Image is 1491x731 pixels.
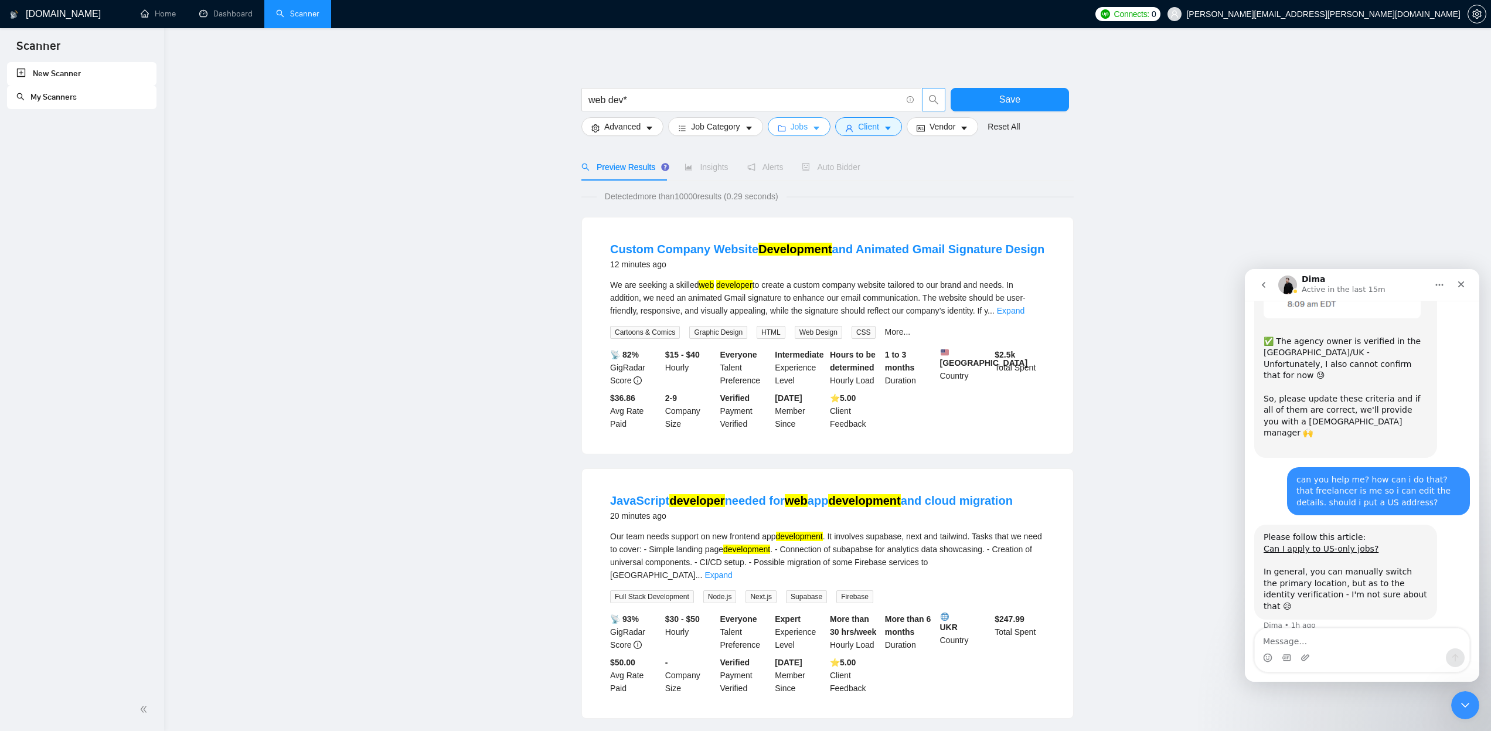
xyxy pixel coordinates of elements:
div: Total Spent [992,348,1047,387]
b: [GEOGRAPHIC_DATA] [940,348,1028,368]
span: Vendor [930,120,955,133]
span: search [922,94,945,105]
span: bars [678,124,686,132]
span: area-chart [685,163,693,171]
span: Next.js [746,590,777,603]
button: idcardVendorcaret-down [907,117,978,136]
span: folder [778,124,786,132]
li: My Scanners [7,86,156,109]
a: dashboardDashboard [199,9,253,19]
span: Web Design [795,326,842,339]
b: [DATE] [775,393,802,403]
div: Our team needs support on new frontend app . It involves supabase, next and tailwind. Tasks that ... [610,530,1045,582]
button: barsJob Categorycaret-down [668,117,762,136]
b: - [665,658,668,667]
div: Experience Level [772,613,828,651]
div: Tooltip anchor [660,162,670,172]
a: Expand [704,570,732,580]
div: We are seeking a skilled to create a custom company website tailored to our brand and needs. In a... [610,278,1045,317]
span: setting [1468,9,1486,19]
div: Payment Verified [718,656,773,695]
a: JavaScriptdeveloperneeded forwebappdevelopmentand cloud migration [610,494,1013,507]
button: settingAdvancedcaret-down [581,117,663,136]
span: idcard [917,124,925,132]
span: Cartoons & Comics [610,326,680,339]
div: 12 minutes ago [610,257,1044,271]
span: Save [999,92,1020,107]
a: Expand [997,306,1024,315]
b: Everyone [720,614,757,624]
div: Hourly [663,613,718,651]
div: 20 minutes ago [610,509,1013,523]
span: notification [747,163,755,171]
b: ⭐️ 5.00 [830,658,856,667]
div: Experience Level [772,348,828,387]
b: ⭐️ 5.00 [830,393,856,403]
mark: development [776,532,823,541]
button: search [922,88,945,111]
span: Preview Results [581,162,666,172]
div: Company Size [663,392,718,430]
div: GigRadar Score [608,348,663,387]
span: Jobs [791,120,808,133]
span: user [1170,10,1179,18]
span: Node.js [703,590,737,603]
span: Firebase [836,590,873,603]
div: Duration [883,348,938,387]
mark: web [785,494,808,507]
span: Scanner [7,38,70,62]
span: double-left [139,703,151,715]
span: Full Stack Development [610,590,694,603]
img: upwork-logo.png [1101,9,1110,19]
img: logo [10,5,18,24]
a: Reset All [988,120,1020,133]
b: Expert [775,614,801,624]
b: Everyone [720,350,757,359]
a: setting [1468,9,1486,19]
span: Graphic Design [689,326,747,339]
b: Hours to be determined [830,350,876,372]
span: caret-down [745,124,753,132]
span: caret-down [960,124,968,132]
b: $50.00 [610,658,635,667]
span: search [581,163,590,171]
button: folderJobscaret-down [768,117,831,136]
span: caret-down [884,124,892,132]
span: Auto Bidder [802,162,860,172]
span: user [845,124,853,132]
div: Country [938,348,993,387]
span: caret-down [645,124,653,132]
div: Duration [883,613,938,651]
b: 📡 93% [610,614,639,624]
b: $ 2.5k [995,350,1015,359]
b: 📡 82% [610,350,639,359]
b: $36.86 [610,393,635,403]
a: Custom Company WebsiteDevelopmentand Animated Gmail Signature Design [610,243,1044,256]
span: Advanced [604,120,641,133]
div: Avg Rate Paid [608,656,663,695]
b: More than 30 hrs/week [830,614,876,637]
a: searchScanner [276,9,319,19]
a: More... [885,327,911,336]
b: [DATE] [775,658,802,667]
span: setting [591,124,600,132]
div: Member Since [772,656,828,695]
mark: development [828,494,900,507]
div: Client Feedback [828,392,883,430]
span: CSS [852,326,876,339]
span: Supabase [786,590,827,603]
span: caret-down [812,124,821,132]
